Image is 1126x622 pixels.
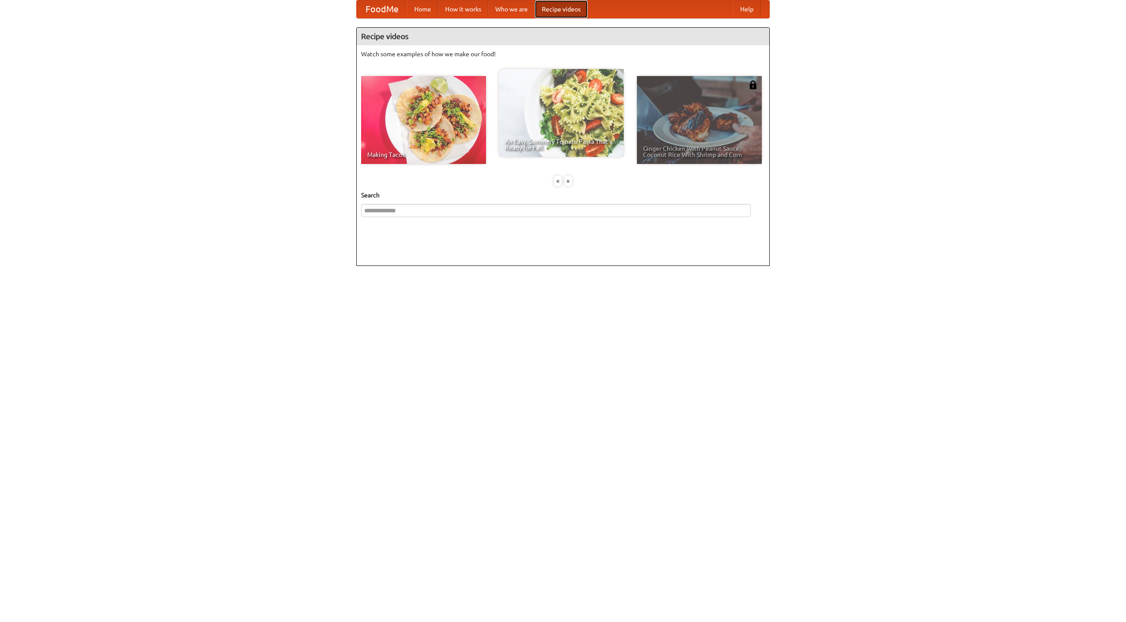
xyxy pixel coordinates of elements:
a: An Easy, Summery Tomato Pasta That's Ready for Fall [499,69,624,157]
a: Making Tacos [361,76,486,164]
h4: Recipe videos [357,28,769,45]
a: Help [733,0,760,18]
h5: Search [361,191,765,200]
a: Home [407,0,438,18]
a: Who we are [488,0,535,18]
div: » [564,175,572,186]
a: How it works [438,0,488,18]
div: « [554,175,562,186]
a: Recipe videos [535,0,588,18]
span: Making Tacos [367,152,480,158]
span: An Easy, Summery Tomato Pasta That's Ready for Fall [505,138,618,151]
a: FoodMe [357,0,407,18]
p: Watch some examples of how we make our food! [361,50,765,58]
img: 483408.png [749,80,757,89]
